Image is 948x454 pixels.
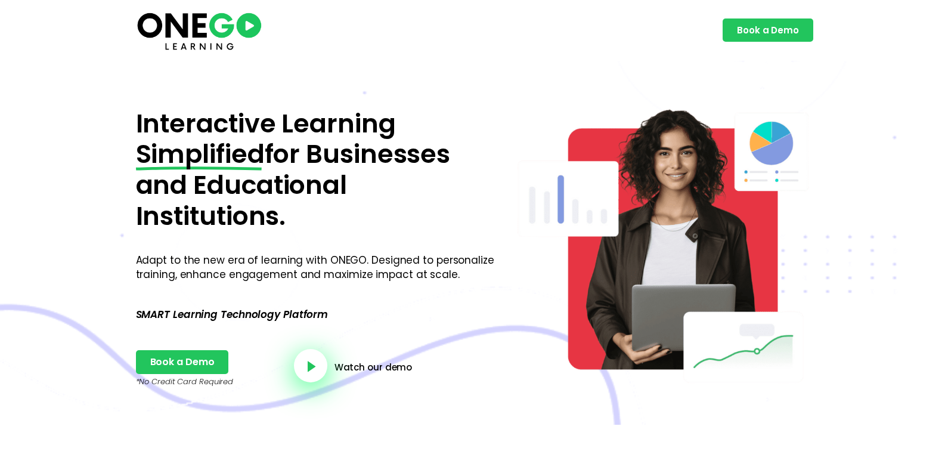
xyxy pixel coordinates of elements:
a: Watch our demo [334,363,413,372]
span: Book a Demo [150,357,215,367]
a: Book a Demo [723,18,813,42]
span: Book a Demo [737,26,799,35]
span: for Businesses and Educational Institutions. [136,136,451,233]
p: SMART Learning Technology Platform [136,314,497,315]
span: Interactive Learning [136,106,396,141]
p: Adapt to the new era of learning with ONEGO. Designed to personalize training, enhance engagement... [136,254,497,282]
a: Book a Demo [136,350,229,374]
em: *No Credit Card Required [136,376,234,387]
span: Simplified [136,139,265,170]
a: video-button [294,349,327,382]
